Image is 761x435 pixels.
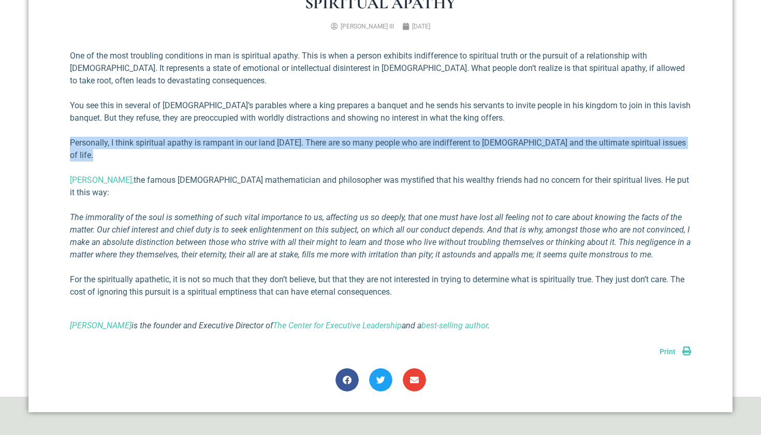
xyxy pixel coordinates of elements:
[70,137,691,162] p: Personally, I think spiritual apathy is rampant in our land [DATE]. There are so many people who ...
[70,174,691,199] p: the famous [DEMOGRAPHIC_DATA] mathematician and philosopher was mystified that his wealthy friend...
[273,321,402,330] a: The Center for Executive Leadership
[412,23,430,30] time: [DATE]
[70,175,134,185] a: [PERSON_NAME],
[70,273,691,298] p: For the spiritually apathetic, it is not so much that they don’t believe, but that they are not i...
[70,99,691,124] p: You see this in several of [DEMOGRAPHIC_DATA]’s parables where a king prepares a banquet and he s...
[660,347,676,356] span: Print
[403,368,426,392] div: Share on email
[341,23,394,30] span: [PERSON_NAME] III
[369,368,392,392] div: Share on twitter
[70,50,691,87] p: One of the most troubling conditions in man is spiritual apathy. This is when a person exhibits i...
[335,368,359,392] div: Share on facebook
[402,22,430,31] a: [DATE]
[70,321,490,330] i: is the founder and Executive Director of and a .
[660,347,691,356] a: Print
[70,321,131,330] a: [PERSON_NAME]
[421,321,488,330] a: best-selling author
[70,212,691,259] em: The immorality of the soul is something of such vital importance to us, affecting us so deeply, t...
